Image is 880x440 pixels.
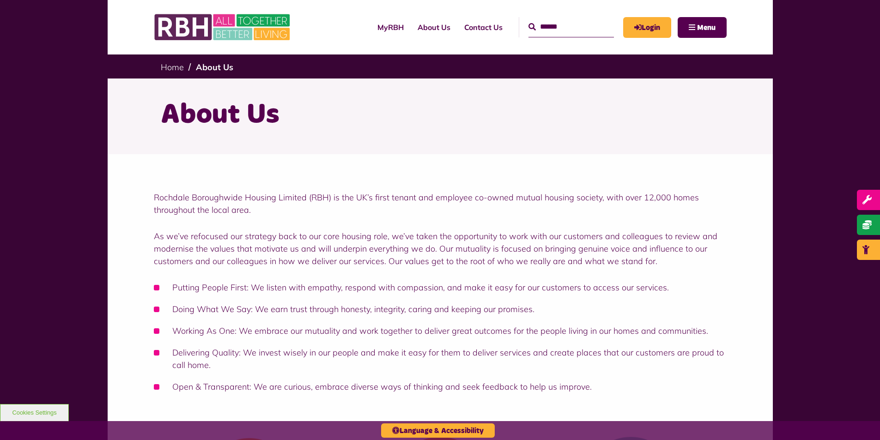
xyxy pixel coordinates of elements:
[154,325,727,337] li: Working As One: We embrace our mutuality and work together to deliver great outcomes for the peop...
[161,62,184,72] a: Home
[838,398,880,440] iframe: Netcall Web Assistant for live chat
[457,15,510,40] a: Contact Us
[154,380,727,393] li: Open & Transparent: We are curious, embrace diverse ways of thinking and seek feedback to help us...
[678,17,727,38] button: Navigation
[154,9,292,45] img: RBH
[154,191,727,216] p: Rochdale Boroughwide Housing Limited (RBH) is the UK’s first tenant and employee co-owned mutual ...
[154,281,727,294] li: Putting People First: We listen with empathy, respond with compassion, and make it easy for our c...
[154,230,727,267] p: As we’ve refocused our strategy back to our core housing role, we’ve taken the opportunity to wor...
[623,17,671,38] a: MyRBH
[161,97,720,133] h1: About Us
[196,62,233,72] a: About Us
[370,15,411,40] a: MyRBH
[381,423,495,438] button: Language & Accessibility
[154,303,727,315] li: Doing What We Say: We earn trust through honesty, integrity, caring and keeping our promises.
[697,24,716,31] span: Menu
[154,346,727,371] li: Delivering Quality: We invest wisely in our people and make it easy for them to deliver services ...
[411,15,457,40] a: About Us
